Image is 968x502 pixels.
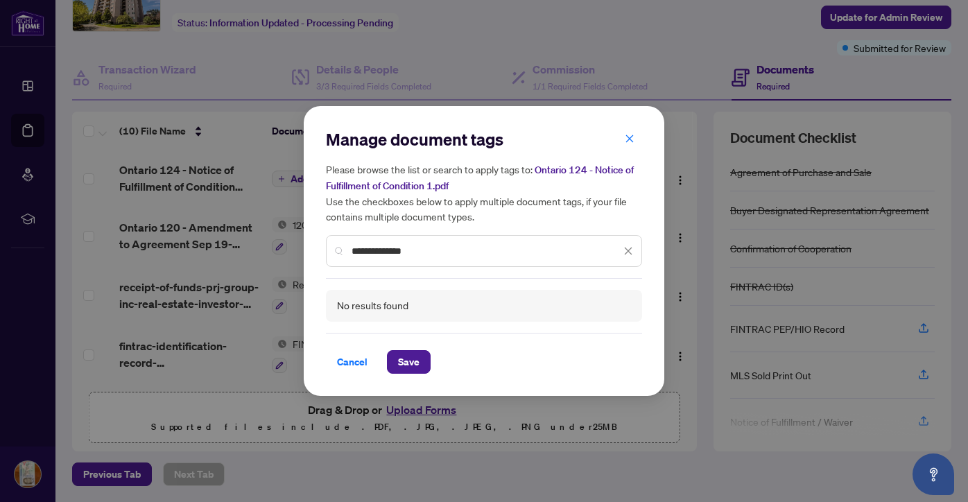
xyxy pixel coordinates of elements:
span: Cancel [337,351,368,373]
span: Save [398,351,420,373]
button: Cancel [326,350,379,374]
button: Open asap [913,453,954,495]
button: Save [387,350,431,374]
h2: Manage document tags [326,128,642,150]
span: close [623,246,633,256]
span: close [625,134,634,144]
div: No results found [337,298,408,313]
h5: Please browse the list or search to apply tags to: Use the checkboxes below to apply multiple doc... [326,162,642,224]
